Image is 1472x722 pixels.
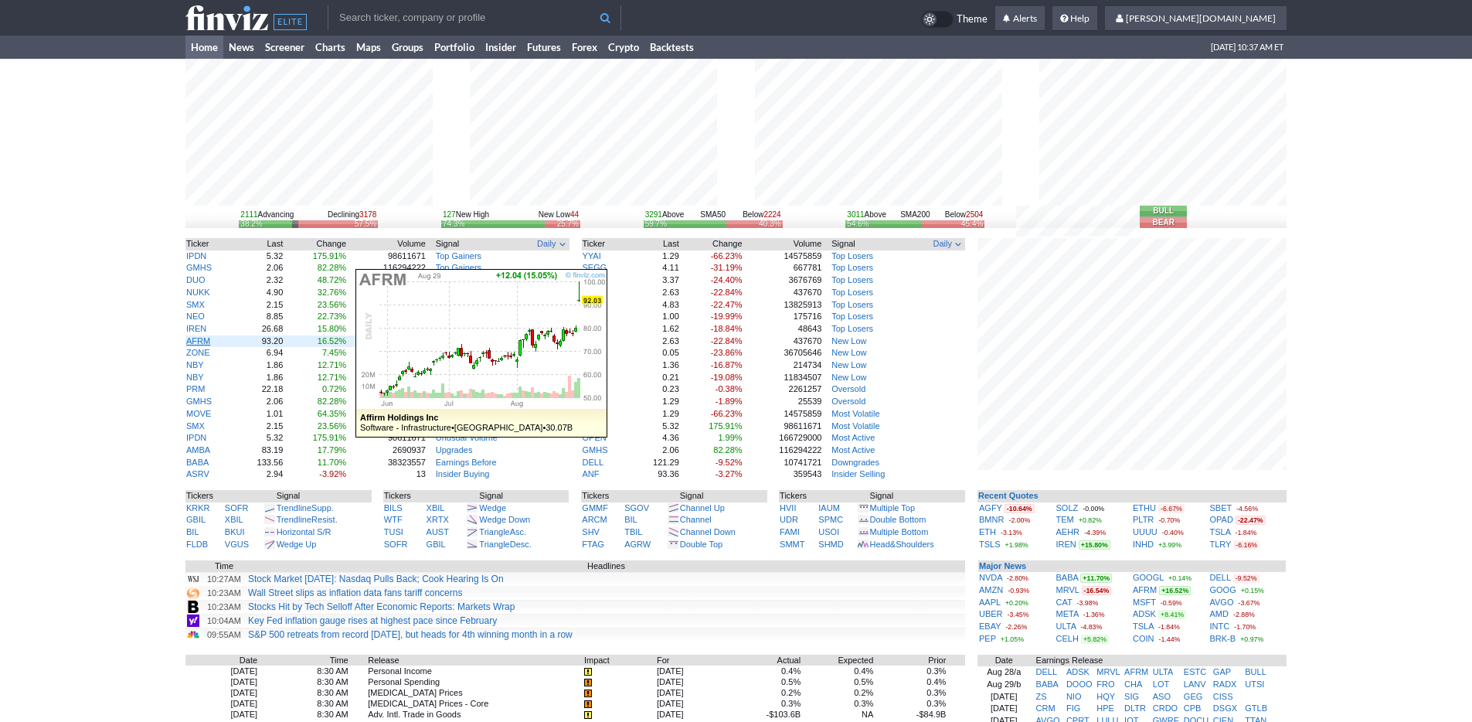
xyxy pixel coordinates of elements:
[1133,515,1154,524] a: PLTR
[680,540,722,549] a: Double Top
[234,238,284,250] th: Last
[1056,503,1079,513] a: SOLZ
[1133,622,1154,631] a: TSLA
[427,515,449,524] a: XRTX
[234,323,284,335] td: 26.68
[427,540,446,549] a: GBIL
[186,348,210,357] a: ZONE
[1213,679,1237,689] a: RADX
[945,209,984,220] div: Below
[624,503,649,513] a: SGOV
[680,503,725,513] a: Channel Up
[427,527,449,536] a: AUST
[1124,667,1148,676] a: AFRM
[384,527,403,536] a: TUSI
[847,210,864,219] span: 3011
[711,251,743,261] span: -66.23%
[711,324,743,333] span: -18.84%
[743,262,823,274] td: 667781
[831,360,866,370] a: New Low
[1210,540,1232,549] a: TLRY
[186,263,212,272] a: GMHS
[234,299,284,312] td: 2.15
[1036,679,1059,689] a: BABA
[1213,667,1231,676] a: GAP
[979,585,1003,594] a: AMZN
[583,445,608,455] a: GMHS
[978,491,1039,500] b: Recent Quotes
[318,312,346,321] span: 22.73%
[680,527,736,536] a: Channel Down
[1056,585,1079,594] a: MRVL
[780,527,800,536] a: FAMI
[711,312,743,321] span: -19.99%
[991,703,1018,713] a: [DATE]
[1184,703,1202,713] a: CPB
[711,288,743,297] span: -22.84%
[979,540,1001,549] a: TSLS
[979,622,1001,631] a: EBAY
[743,299,823,312] td: 13825913
[1133,527,1158,536] a: UUUU
[1210,622,1230,631] a: INTC
[780,503,796,513] a: HVII
[831,251,873,261] a: Top Losers
[328,5,621,30] input: Search ticker, company or profile
[743,274,823,287] td: 3676769
[583,263,607,272] a: SEGG
[225,540,249,549] a: VGUS
[186,251,206,261] a: IPDN
[347,299,427,312] td: 49825098
[831,288,873,297] a: Top Losers
[186,384,205,393] a: PRM
[240,220,262,227] div: 38.2%
[186,275,205,284] a: DUO
[1133,634,1154,643] a: COIN
[1126,12,1276,24] span: [PERSON_NAME][DOMAIN_NAME]
[277,515,338,524] a: TrendlineResist.
[1210,585,1236,594] a: GOOG
[1213,692,1233,701] a: CISS
[234,311,284,323] td: 8.85
[186,433,206,442] a: IPDN
[570,210,579,219] span: 44
[831,384,865,393] a: Oversold
[979,527,996,536] a: ETH
[1124,703,1146,713] a: DLTR
[631,287,680,299] td: 2.63
[436,263,481,272] a: Top Gainers
[248,601,515,612] a: Stocks Hit by Tech Selloff After Economic Reports: Markets Wrap
[631,274,680,287] td: 3.37
[780,540,804,549] a: SMMT
[831,397,865,406] a: Oversold
[443,220,464,227] div: 74.3%
[277,503,311,513] span: Trendline
[583,433,607,442] a: OPEN
[436,445,473,455] a: Upgrades
[186,373,204,382] a: NBY
[1153,667,1174,676] a: ULTA
[284,238,347,250] th: Change
[234,262,284,274] td: 2.06
[991,692,1018,701] a: [DATE]
[831,238,855,250] span: Signal
[583,251,601,261] a: YYAI
[1140,217,1187,228] button: Bear
[979,561,1026,570] b: Major News
[443,210,456,219] span: 127
[1096,692,1115,701] a: HQY
[831,445,875,455] a: Most Active
[186,409,211,418] a: MOVE
[1096,703,1114,713] a: HPE
[759,220,780,227] div: 40.3%
[1066,692,1082,701] a: NIO
[310,36,351,59] a: Charts
[831,421,879,431] a: Most Volatile
[1245,667,1266,676] a: BULL
[186,445,210,455] a: AMBA
[510,540,532,549] span: Desc.
[979,515,1004,524] a: BMNR
[1210,503,1232,513] a: SBET
[186,324,206,333] a: IREN
[277,503,334,513] a: TrendlineSupp.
